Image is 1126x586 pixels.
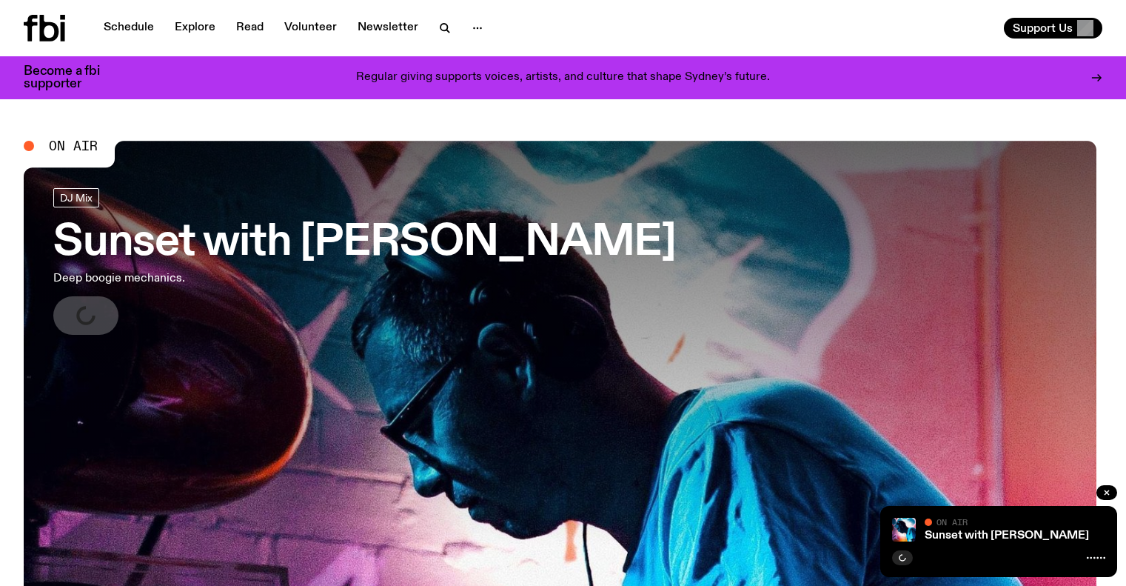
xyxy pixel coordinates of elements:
[24,65,118,90] h3: Become a fbi supporter
[925,530,1089,542] a: Sunset with [PERSON_NAME]
[1013,21,1073,35] span: Support Us
[53,222,676,264] h3: Sunset with [PERSON_NAME]
[166,18,224,39] a: Explore
[936,517,968,527] span: On Air
[275,18,346,39] a: Volunteer
[1004,18,1102,39] button: Support Us
[53,270,432,287] p: Deep boogie mechanics.
[95,18,163,39] a: Schedule
[349,18,427,39] a: Newsletter
[892,518,916,542] img: Simon Caldwell stands side on, looking downwards. He has headphones on. Behind him is a brightly ...
[356,71,770,84] p: Regular giving supports voices, artists, and culture that shape Sydney’s future.
[53,188,676,335] a: Sunset with [PERSON_NAME]Deep boogie mechanics.
[53,188,99,207] a: DJ Mix
[227,18,272,39] a: Read
[60,192,93,203] span: DJ Mix
[49,139,98,153] span: On Air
